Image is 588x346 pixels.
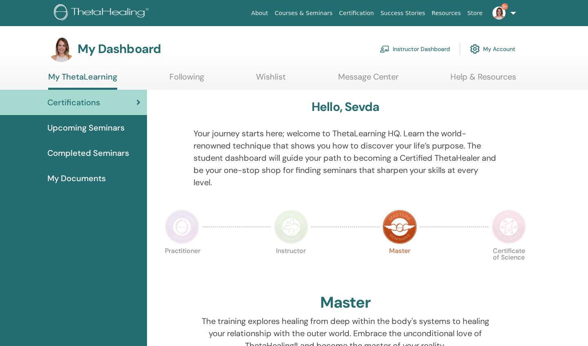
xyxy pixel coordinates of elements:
h3: My Dashboard [78,42,161,56]
p: Practitioner [165,248,199,282]
p: Instructor [274,248,308,282]
p: Your journey starts here; welcome to ThetaLearning HQ. Learn the world-renowned technique that sh... [194,127,498,189]
span: 9+ [501,3,508,10]
img: Practitioner [165,210,199,244]
img: default.jpg [48,36,74,62]
a: Help & Resources [450,72,516,88]
a: Wishlist [256,72,286,88]
span: Certifications [47,96,100,109]
p: Certificate of Science [492,248,526,282]
p: Master [383,248,417,282]
h2: Master [320,293,371,312]
img: logo.png [54,4,151,22]
a: Certification [336,6,377,21]
img: cog.svg [470,42,480,56]
a: My Account [470,40,515,58]
img: Instructor [274,210,308,244]
img: Certificate of Science [492,210,526,244]
img: default.jpg [492,7,506,20]
a: Resources [428,6,464,21]
img: chalkboard-teacher.svg [380,45,390,53]
a: Following [169,72,204,88]
a: Courses & Seminars [272,6,336,21]
img: Master [383,210,417,244]
a: Success Stories [377,6,428,21]
span: Upcoming Seminars [47,122,125,134]
span: Completed Seminars [47,147,129,159]
a: Message Center [338,72,399,88]
span: My Documents [47,172,106,184]
a: Store [464,6,486,21]
a: Instructor Dashboard [380,40,450,58]
a: My ThetaLearning [48,72,117,90]
a: About [248,6,271,21]
h3: Hello, Sevda [312,100,379,114]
